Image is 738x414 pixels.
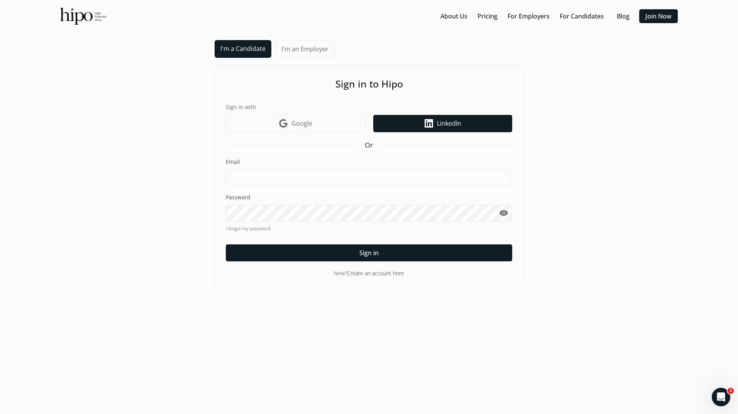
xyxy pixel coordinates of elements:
[560,12,604,21] a: For Candidates
[639,9,678,23] button: Join Now
[645,12,672,21] a: Join Now
[359,248,379,257] span: Sign in
[499,209,508,218] span: visibility
[226,194,512,201] label: Password
[474,9,501,23] button: Pricing
[617,12,630,21] a: Blog
[508,12,550,21] a: For Employers
[226,77,512,91] h1: Sign in to Hipo
[226,269,512,277] div: New?
[275,40,335,58] a: I'm an Employer
[60,8,106,25] img: official-logo
[215,40,271,58] a: I'm a Candidate
[291,119,312,128] span: Google
[477,12,498,21] a: Pricing
[611,9,635,23] button: Blog
[557,9,607,23] button: For Candidates
[365,140,373,150] span: Or
[226,244,512,261] button: Sign in
[437,9,471,23] button: About Us
[347,269,404,277] a: Create an account here
[373,115,512,132] a: LinkedIn
[226,103,512,111] label: Sign in with
[495,205,512,221] button: visibility
[712,388,730,406] iframe: Intercom live chat
[440,12,467,21] a: About Us
[504,9,553,23] button: For Employers
[728,388,734,394] span: 1
[226,115,366,132] a: Google
[226,158,512,166] label: Email
[226,225,512,232] a: I forgot my password
[437,119,461,128] span: LinkedIn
